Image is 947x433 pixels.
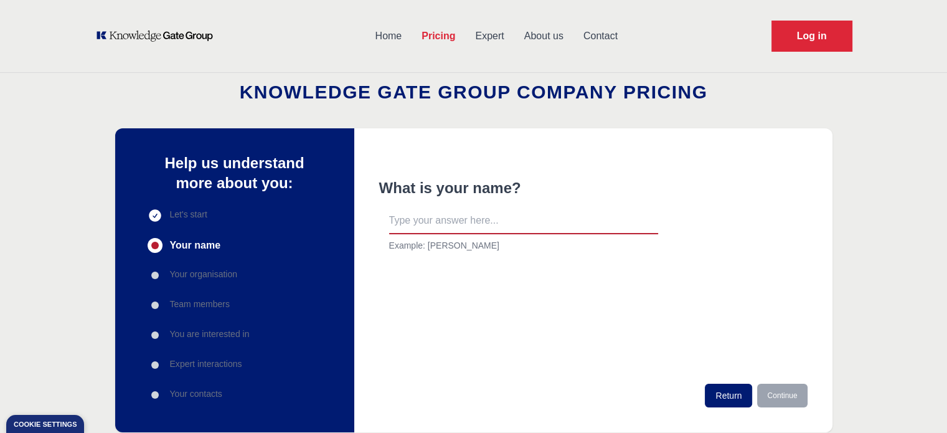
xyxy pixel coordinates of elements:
[170,208,207,221] span: Let's start
[885,373,947,433] iframe: Chat Widget
[170,388,222,400] p: Your contacts
[389,208,658,234] input: Type your answer here...
[514,20,573,52] a: About us
[148,153,322,193] p: Help us understand more about you:
[170,298,230,310] p: Team members
[170,358,242,370] p: Expert interactions
[170,268,237,280] p: Your organisation
[389,239,658,252] p: Example: [PERSON_NAME]
[170,328,250,340] p: You are interested in
[705,384,752,407] button: Return
[757,384,807,407] button: Continue
[95,30,222,42] a: KOL Knowledge Platform: Talk to Key External Experts (KEE)
[14,421,77,428] div: Cookie settings
[771,21,852,52] a: Request Demo
[412,20,465,52] a: Pricing
[465,20,514,52] a: Expert
[573,20,628,52] a: Contact
[379,178,658,198] h2: What is your name?
[365,20,412,52] a: Home
[170,238,221,253] span: Your name
[148,208,322,402] div: Progress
